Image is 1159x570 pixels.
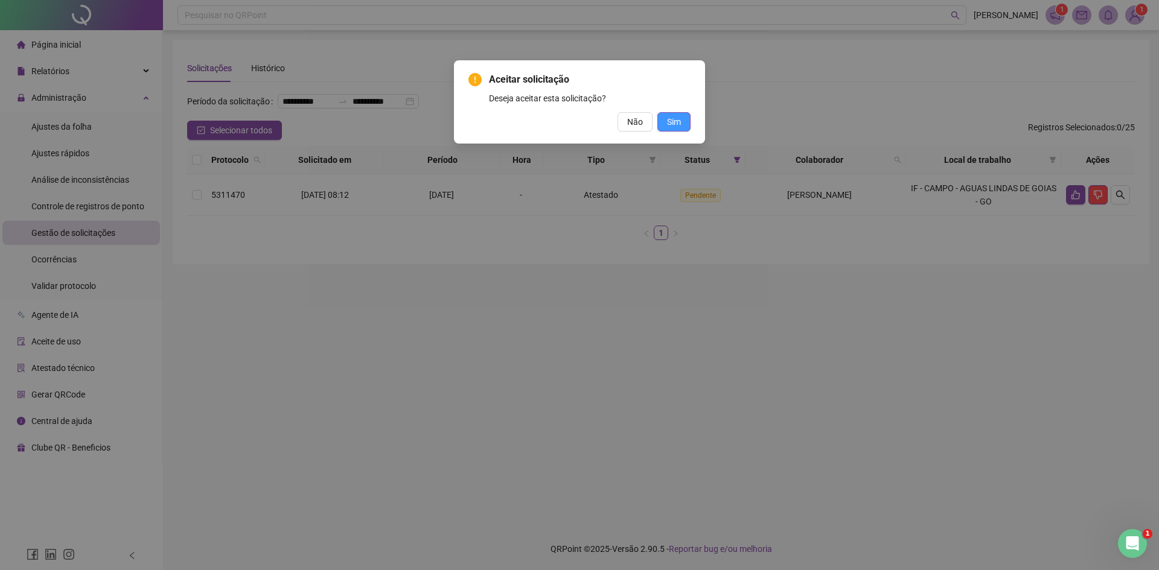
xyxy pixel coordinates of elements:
[1143,529,1152,539] span: 1
[489,92,691,105] div: Deseja aceitar esta solicitação?
[667,115,681,128] span: Sim
[1118,529,1147,558] iframe: Intercom live chat
[468,73,482,86] span: exclamation-circle
[627,115,643,128] span: Não
[618,112,653,131] button: Não
[657,112,691,131] button: Sim
[489,72,691,87] span: Aceitar solicitação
